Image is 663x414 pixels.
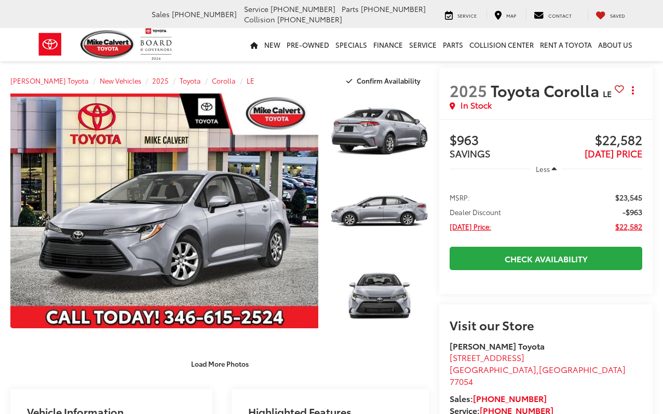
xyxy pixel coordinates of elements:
[450,221,491,232] span: [DATE] Price:
[329,173,430,249] img: 2025 Toyota Corolla LE
[539,363,626,375] span: [GEOGRAPHIC_DATA]
[450,363,626,387] span: ,
[595,28,635,61] a: About Us
[450,133,546,149] span: $963
[450,363,536,375] span: [GEOGRAPHIC_DATA]
[610,12,625,19] span: Saved
[10,94,318,328] a: Expand Photo 0
[506,12,516,19] span: Map
[450,392,547,404] strong: Sales:
[361,4,426,14] span: [PHONE_NUMBER]
[461,99,492,111] span: In Stock
[330,173,429,248] a: Expand Photo 2
[80,30,136,59] img: Mike Calvert Toyota
[100,76,141,85] a: New Vehicles
[7,93,321,329] img: 2025 Toyota Corolla LE
[440,28,466,61] a: Parts
[615,192,642,203] span: $23,545
[603,87,612,99] span: LE
[212,76,236,85] a: Corolla
[244,4,268,14] span: Service
[536,164,550,173] span: Less
[588,9,633,20] a: My Saved Vehicles
[473,392,547,404] a: [PHONE_NUMBER]
[450,79,487,101] span: 2025
[370,28,406,61] a: Finance
[466,28,537,61] a: Collision Center
[283,28,332,61] a: Pre-Owned
[406,28,440,61] a: Service
[329,92,430,168] img: 2025 Toyota Corolla LE
[341,72,429,90] button: Confirm Availability
[332,28,370,61] a: Specials
[270,4,335,14] span: [PHONE_NUMBER]
[450,207,501,217] span: Dealer Discount
[247,28,261,61] a: Home
[450,247,642,270] a: Check Availability
[172,9,237,19] span: [PHONE_NUMBER]
[261,28,283,61] a: New
[491,79,603,101] span: Toyota Corolla
[457,12,477,19] span: Service
[31,28,70,61] img: Toyota
[450,351,524,363] span: [STREET_ADDRESS]
[450,192,470,203] span: MSRP:
[329,253,430,329] img: 2025 Toyota Corolla LE
[450,375,473,387] span: 77054
[247,76,254,85] a: LE
[244,14,275,24] span: Collision
[184,355,256,373] button: Load More Photos
[546,133,642,149] span: $22,582
[624,81,642,99] button: Actions
[10,76,89,85] a: [PERSON_NAME] Toyota
[585,146,642,160] span: [DATE] PRICE
[526,9,579,20] a: Contact
[277,14,342,24] span: [PHONE_NUMBER]
[450,146,491,160] span: SAVINGS
[357,76,421,85] span: Confirm Availability
[548,12,572,19] span: Contact
[342,4,359,14] span: Parts
[450,340,545,352] strong: [PERSON_NAME] Toyota
[531,159,562,178] button: Less
[632,86,634,95] span: dropdown dots
[450,351,626,387] a: [STREET_ADDRESS] [GEOGRAPHIC_DATA],[GEOGRAPHIC_DATA] 77054
[623,207,642,217] span: -$963
[152,9,170,19] span: Sales
[537,28,595,61] a: Rent a Toyota
[330,94,429,168] a: Expand Photo 1
[486,9,524,20] a: Map
[330,253,429,328] a: Expand Photo 3
[437,9,484,20] a: Service
[615,221,642,232] span: $22,582
[152,76,169,85] a: 2025
[450,318,642,331] h2: Visit our Store
[180,76,201,85] a: Toyota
